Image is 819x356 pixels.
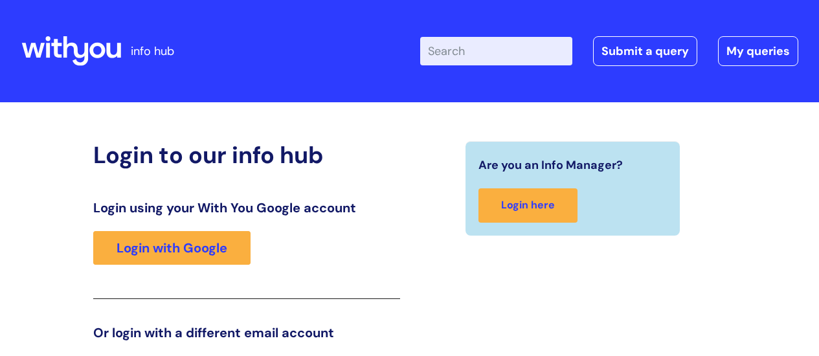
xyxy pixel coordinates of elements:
[593,36,697,66] a: Submit a query
[420,37,572,65] input: Search
[93,325,400,340] h3: Or login with a different email account
[93,200,400,216] h3: Login using your With You Google account
[93,231,251,265] a: Login with Google
[478,188,578,223] a: Login here
[718,36,798,66] a: My queries
[93,141,400,169] h2: Login to our info hub
[131,41,174,61] p: info hub
[478,155,623,175] span: Are you an Info Manager?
